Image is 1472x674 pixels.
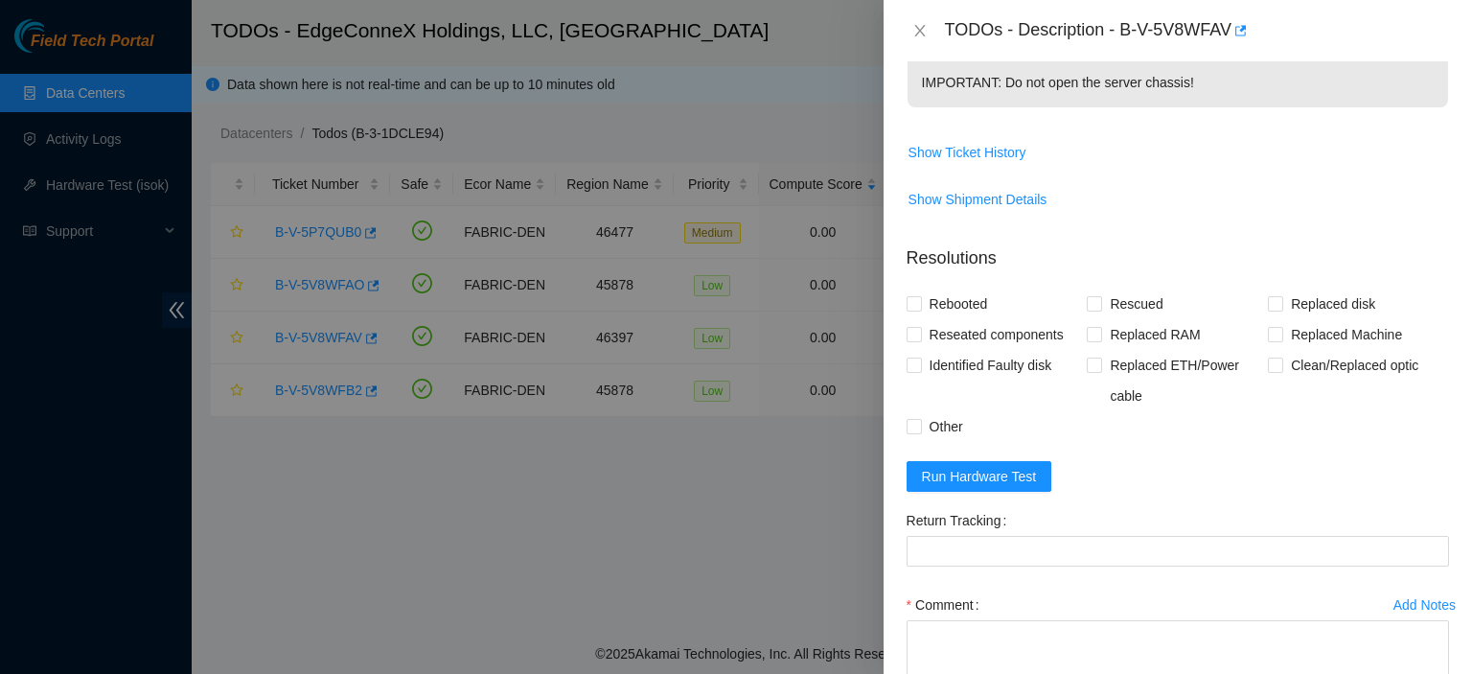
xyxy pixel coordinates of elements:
span: Identified Faulty disk [922,350,1060,381]
span: Run Hardware Test [922,466,1037,487]
span: Reseated components [922,319,1071,350]
p: Resolutions [907,230,1449,271]
button: Show Shipment Details [908,184,1048,215]
label: Return Tracking [907,505,1015,536]
div: Add Notes [1393,598,1456,612]
span: Clean/Replaced optic [1283,350,1426,381]
button: Show Ticket History [908,137,1027,168]
span: Rebooted [922,289,996,319]
div: TODOs - Description - B-V-5V8WFAV [945,15,1449,46]
button: Add Notes [1392,590,1457,620]
span: Rescued [1102,289,1170,319]
input: Return Tracking [907,536,1449,567]
span: Replaced disk [1283,289,1383,319]
span: Other [922,411,971,442]
span: Show Ticket History [908,142,1026,163]
span: Show Shipment Details [908,189,1047,210]
span: Replaced ETH/Power cable [1102,350,1268,411]
button: Close [907,22,933,40]
label: Comment [907,590,987,620]
span: Replaced RAM [1102,319,1207,350]
span: Replaced Machine [1283,319,1410,350]
button: Run Hardware Test [907,461,1052,492]
span: close [912,23,928,38]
